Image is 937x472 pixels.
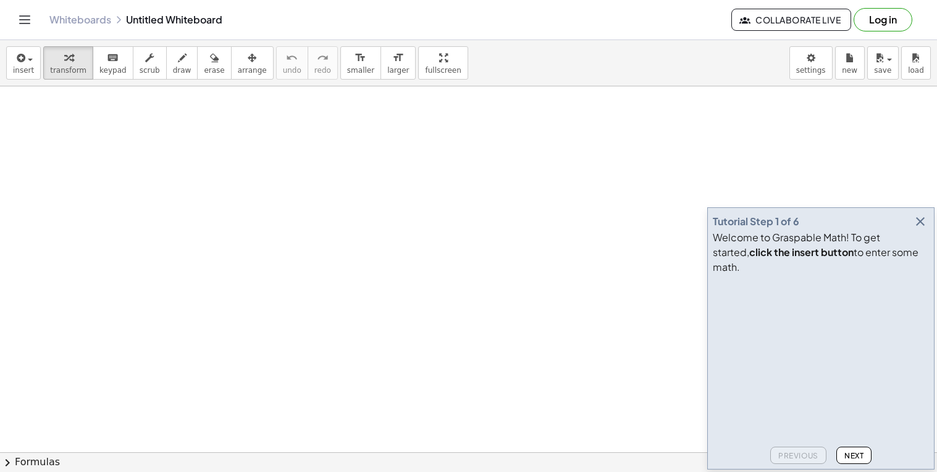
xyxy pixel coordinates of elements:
[908,66,924,75] span: load
[796,66,826,75] span: settings
[238,66,267,75] span: arrange
[425,66,461,75] span: fullscreen
[107,51,119,65] i: keyboard
[314,66,331,75] span: redo
[355,51,366,65] i: format_size
[347,66,374,75] span: smaller
[844,451,863,460] span: Next
[901,46,931,80] button: load
[308,46,338,80] button: redoredo
[276,46,308,80] button: undoundo
[392,51,404,65] i: format_size
[854,8,912,31] button: Log in
[93,46,133,80] button: keyboardkeypad
[49,14,111,26] a: Whiteboards
[166,46,198,80] button: draw
[197,46,231,80] button: erase
[418,46,468,80] button: fullscreen
[713,214,799,229] div: Tutorial Step 1 of 6
[43,46,93,80] button: transform
[867,46,899,80] button: save
[173,66,191,75] span: draw
[204,66,224,75] span: erase
[283,66,301,75] span: undo
[387,66,409,75] span: larger
[231,46,274,80] button: arrange
[842,66,857,75] span: new
[836,447,872,464] button: Next
[789,46,833,80] button: settings
[749,246,854,259] b: click the insert button
[340,46,381,80] button: format_sizesmaller
[99,66,127,75] span: keypad
[874,66,891,75] span: save
[50,66,86,75] span: transform
[731,9,851,31] button: Collaborate Live
[15,10,35,30] button: Toggle navigation
[380,46,416,80] button: format_sizelarger
[286,51,298,65] i: undo
[6,46,41,80] button: insert
[133,46,167,80] button: scrub
[742,14,841,25] span: Collaborate Live
[317,51,329,65] i: redo
[713,230,929,275] div: Welcome to Graspable Math! To get started, to enter some math.
[140,66,160,75] span: scrub
[13,66,34,75] span: insert
[835,46,865,80] button: new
